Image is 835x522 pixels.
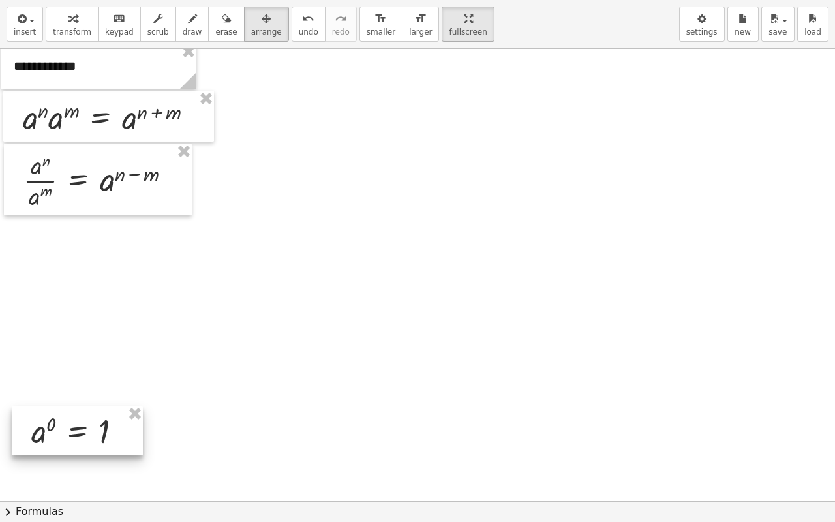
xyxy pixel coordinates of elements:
[679,7,725,42] button: settings
[325,7,357,42] button: redoredo
[359,7,402,42] button: format_sizesmaller
[761,7,795,42] button: save
[367,27,395,37] span: smaller
[251,27,282,37] span: arrange
[46,7,99,42] button: transform
[113,11,125,27] i: keyboard
[140,7,176,42] button: scrub
[183,27,202,37] span: draw
[14,27,36,37] span: insert
[797,7,828,42] button: load
[335,11,347,27] i: redo
[299,27,318,37] span: undo
[414,11,427,27] i: format_size
[735,27,751,37] span: new
[105,27,134,37] span: keypad
[208,7,244,42] button: erase
[449,27,487,37] span: fullscreen
[244,7,289,42] button: arrange
[409,27,432,37] span: larger
[686,27,718,37] span: settings
[402,7,439,42] button: format_sizelarger
[727,7,759,42] button: new
[302,11,314,27] i: undo
[98,7,141,42] button: keyboardkeypad
[292,7,326,42] button: undoundo
[147,27,169,37] span: scrub
[7,7,43,42] button: insert
[332,27,350,37] span: redo
[768,27,787,37] span: save
[804,27,821,37] span: load
[53,27,91,37] span: transform
[175,7,209,42] button: draw
[442,7,494,42] button: fullscreen
[215,27,237,37] span: erase
[374,11,387,27] i: format_size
